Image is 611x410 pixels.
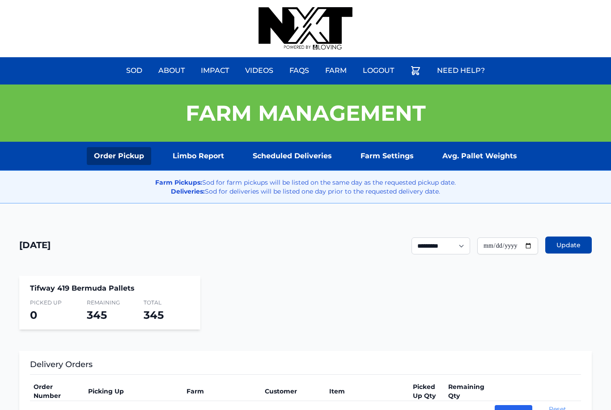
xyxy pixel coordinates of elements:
strong: Deliveries: [171,187,205,195]
a: Scheduled Deliveries [246,147,339,165]
a: Farm Settings [353,147,421,165]
span: Update [556,241,581,249]
a: Impact [195,60,234,81]
img: nextdaysod.com Logo [259,7,352,50]
span: 345 [144,309,164,321]
a: Logout [357,60,399,81]
th: Item [326,382,409,401]
a: Sod [121,60,148,81]
h3: Delivery Orders [30,358,581,375]
th: Picking Up [85,382,183,401]
h1: Farm Management [186,102,426,124]
h1: [DATE] [19,239,51,251]
a: Farm [320,60,352,81]
a: FAQs [284,60,314,81]
a: About [153,60,190,81]
th: Remaining Qty [445,382,491,401]
a: Need Help? [432,60,490,81]
span: 0 [30,309,37,321]
th: Picked Up Qty [409,382,445,401]
span: Picked Up [30,299,76,306]
a: Limbo Report [165,147,231,165]
a: Avg. Pallet Weights [435,147,524,165]
th: Farm [183,382,261,401]
th: Customer [261,382,326,401]
strong: Farm Pickups: [155,178,202,186]
button: Update [545,237,592,254]
a: Order Pickup [87,147,151,165]
span: Total [144,299,190,306]
span: Remaining [87,299,133,306]
span: 345 [87,309,107,321]
h4: Tifway 419 Bermuda Pallets [30,283,190,294]
th: Order Number [30,382,85,401]
a: Videos [240,60,279,81]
